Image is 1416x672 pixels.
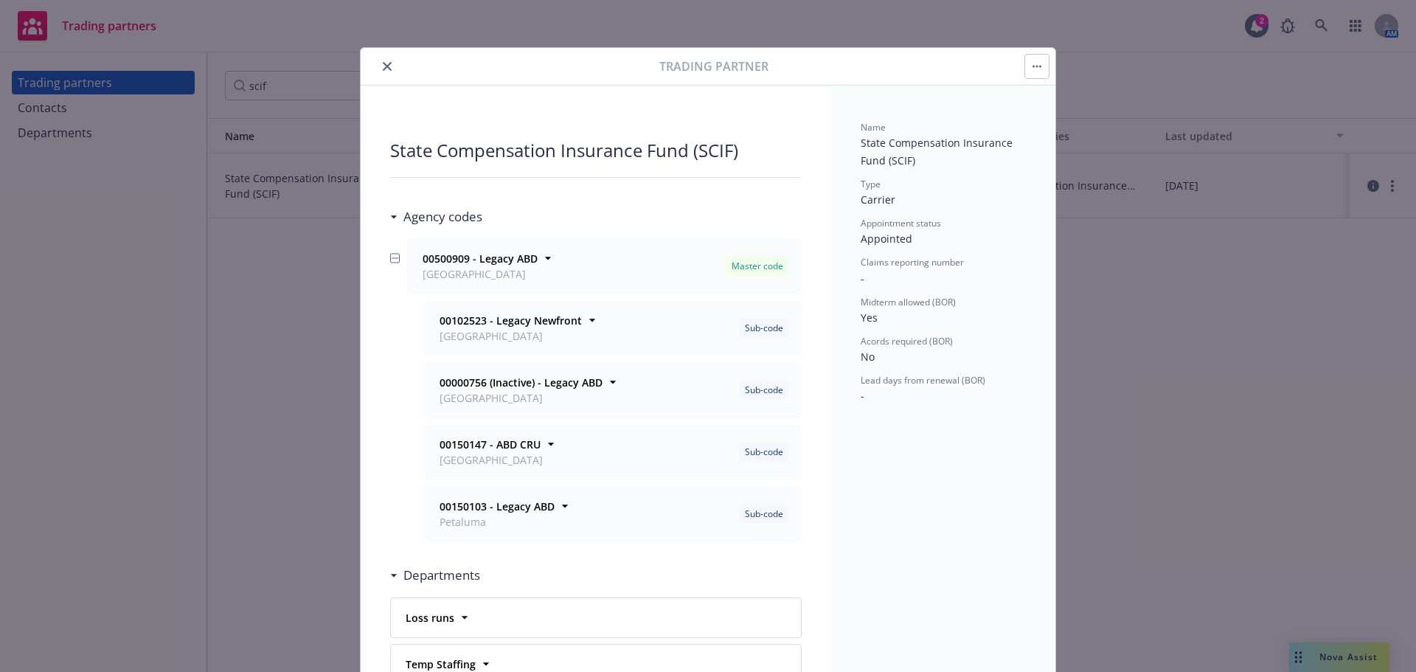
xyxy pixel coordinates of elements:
[861,335,953,347] span: Acords required (BOR)
[440,514,555,530] span: Petaluma
[732,260,783,273] span: Master code
[378,58,396,75] button: close
[423,252,538,266] strong: 00500909 - Legacy ABD
[861,178,881,190] span: Type
[440,390,603,406] span: [GEOGRAPHIC_DATA]
[745,446,783,459] span: Sub-code
[390,207,482,226] div: Agency codes
[390,139,802,162] div: State Compensation Insurance Fund (SCIF)
[440,314,582,328] strong: 00102523 - Legacy Newfront
[440,499,555,513] strong: 00150103 - Legacy ABD
[861,232,912,246] span: Appointed
[403,566,480,585] h3: Departments
[861,350,875,364] span: No
[861,217,941,229] span: Appointment status
[440,328,582,344] span: [GEOGRAPHIC_DATA]
[861,311,878,325] span: Yes
[406,611,454,625] strong: Loss runs
[861,256,964,269] span: Claims reporting number
[659,58,768,75] span: Trading partner
[440,452,543,468] span: [GEOGRAPHIC_DATA]
[861,271,864,285] span: -
[861,193,895,207] span: Carrier
[440,437,541,451] strong: 00150147 - ABD CRU
[423,266,538,282] span: [GEOGRAPHIC_DATA]
[745,508,783,521] span: Sub-code
[745,322,783,335] span: Sub-code
[861,136,1016,167] span: State Compensation Insurance Fund (SCIF)
[406,657,476,671] strong: Temp Staffing
[403,207,482,226] h3: Agency codes
[861,296,956,308] span: Midterm allowed (BOR)
[861,121,886,134] span: Name
[440,375,603,389] strong: 00000756 (Inactive) - Legacy ABD
[745,384,783,397] span: Sub-code
[390,566,480,585] div: Departments
[861,389,864,403] span: -
[861,374,985,387] span: Lead days from renewal (BOR)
